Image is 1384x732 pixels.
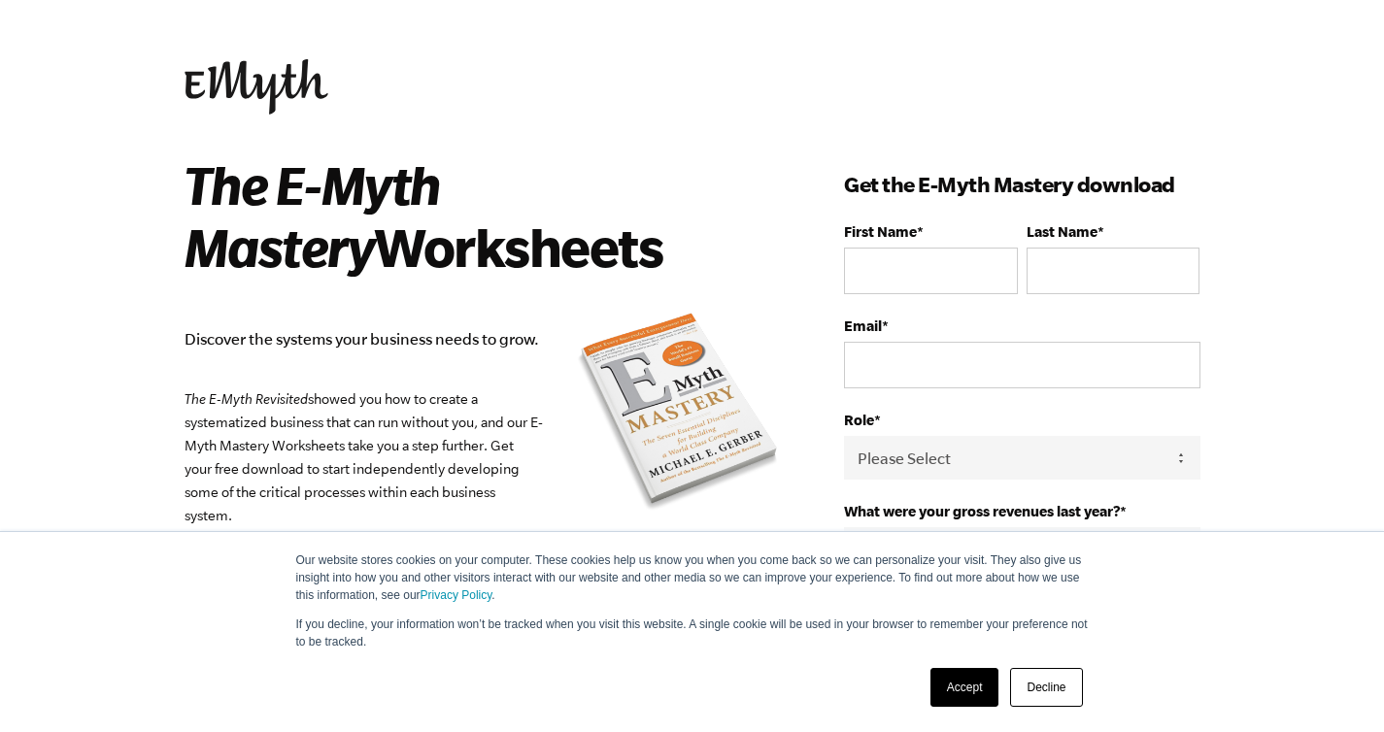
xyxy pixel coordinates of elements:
[1010,668,1082,707] a: Decline
[1287,639,1384,732] iframe: Chat Widget
[185,153,759,278] h2: Worksheets
[844,169,1199,200] h3: Get the E-Myth Mastery download
[421,588,492,602] a: Privacy Policy
[1027,223,1097,240] span: Last Name
[844,412,874,428] span: Role
[844,503,1120,519] span: What were your gross revenues last year?
[185,387,787,527] p: showed you how to create a systematized business that can run without you, and our E-Myth Mastery...
[844,223,917,240] span: First Name
[185,59,328,115] img: EMyth
[185,154,440,277] i: The E-Myth Mastery
[844,317,882,334] span: Email
[296,616,1089,650] p: If you decline, your information won’t be tracked when you visit this website. A single cookie wi...
[185,326,787,352] p: Discover the systems your business needs to grow.
[930,668,999,707] a: Accept
[185,391,308,407] em: The E-Myth Revisited
[572,309,786,518] img: emyth mastery book summary
[296,551,1089,604] p: Our website stores cookies on your computer. These cookies help us know you when you come back so...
